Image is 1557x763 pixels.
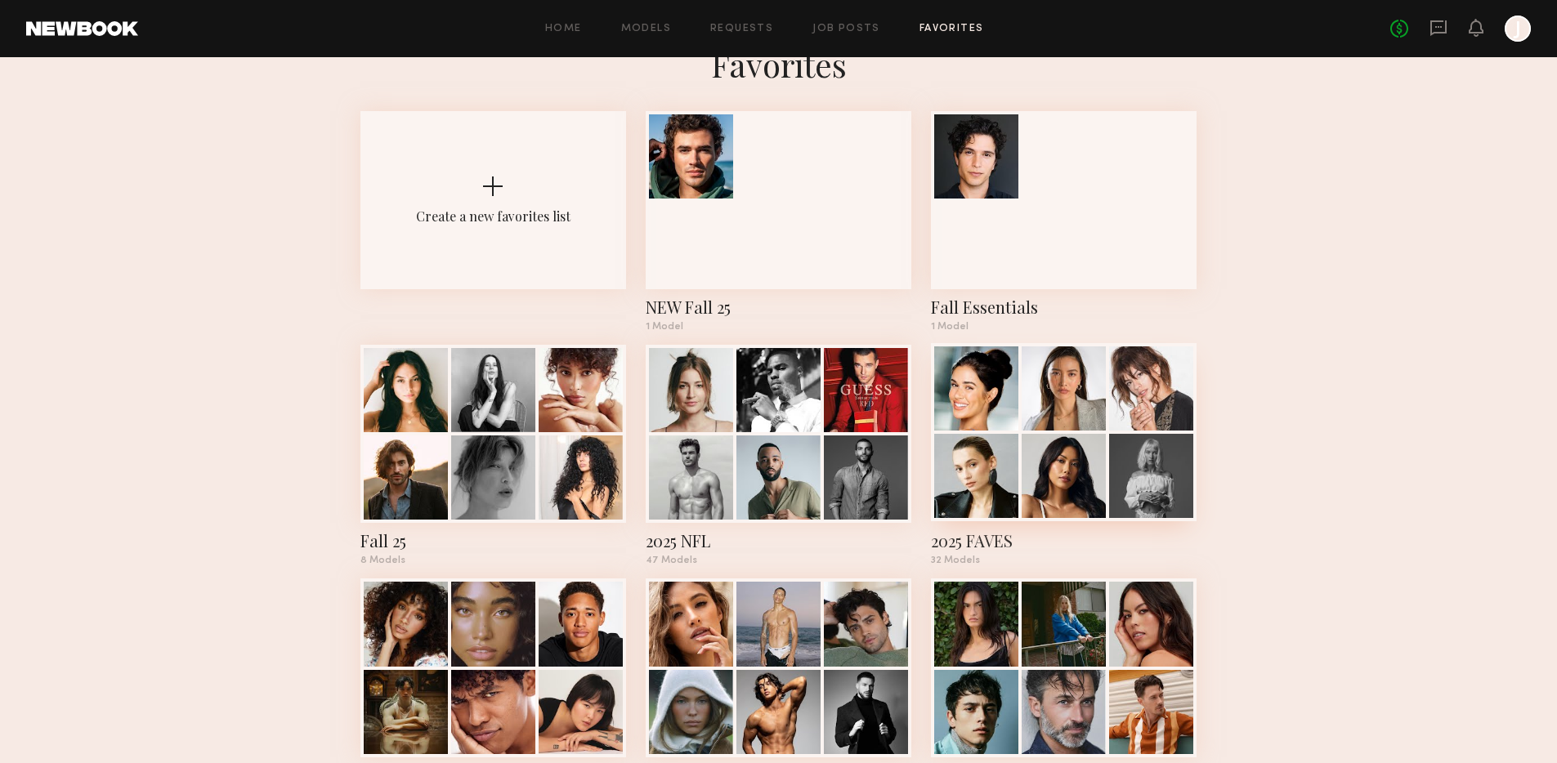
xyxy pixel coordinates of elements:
div: 2025 NFL [646,529,911,552]
div: 32 Models [931,556,1197,565]
a: Home [545,24,582,34]
a: NEW Fall 251 Model [646,111,911,332]
a: Models [621,24,671,34]
div: 1 Model [646,322,911,332]
div: Fall Essentials [931,296,1197,319]
a: Favorites [919,24,984,34]
div: Create a new favorites list [416,207,570,225]
div: 1 Model [931,322,1197,332]
div: NEW Fall 25 [646,296,911,319]
a: Fall 258 Models [360,345,626,565]
div: Fall 25 [360,529,626,552]
a: 2025 FAVES32 Models [931,345,1197,565]
a: Fall Essentials1 Model [931,111,1197,332]
a: Requests [710,24,773,34]
a: Job Posts [812,24,880,34]
a: J [1505,16,1531,42]
div: 47 Models [646,556,911,565]
div: 8 Models [360,556,626,565]
div: 2025 FAVES [931,529,1197,552]
button: Create a new favorites list [360,111,626,345]
a: 2025 NFL47 Models [646,345,911,565]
